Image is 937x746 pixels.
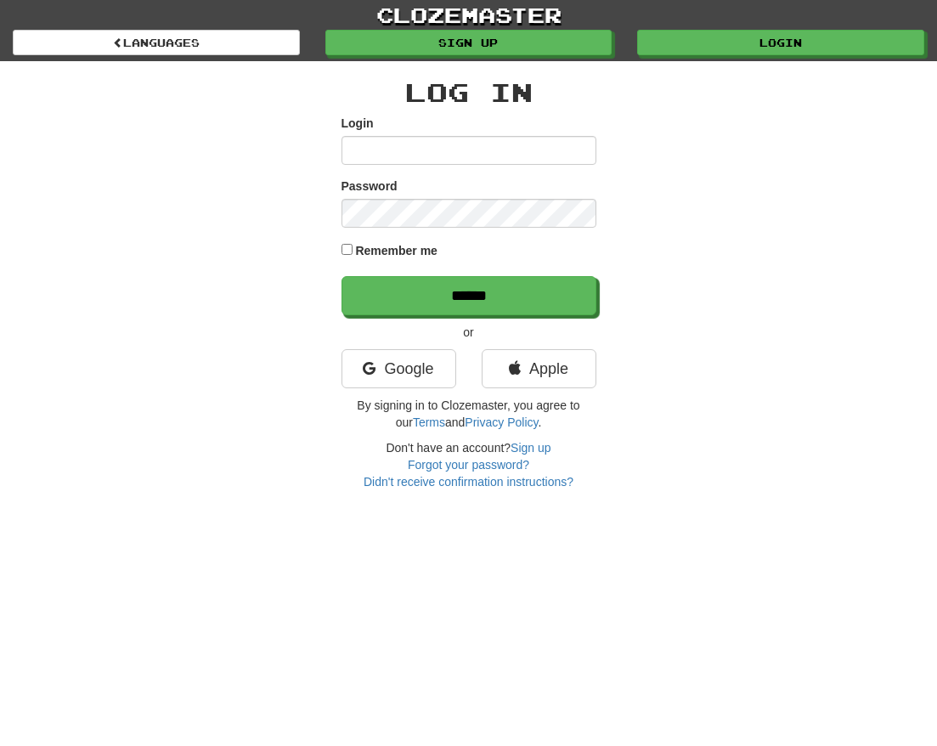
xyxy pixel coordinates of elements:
label: Password [341,178,398,195]
label: Remember me [355,242,437,259]
label: Login [341,115,374,132]
h2: Log In [341,78,596,106]
a: Languages [13,30,300,55]
a: Sign up [511,441,550,455]
div: Don't have an account? [341,439,596,490]
a: Sign up [325,30,612,55]
p: or [341,324,596,341]
a: Forgot your password? [408,458,529,472]
a: Didn't receive confirmation instructions? [364,475,573,489]
a: Terms [413,415,445,429]
p: By signing in to Clozemaster, you agree to our and . [341,397,596,431]
a: Apple [482,349,596,388]
a: Privacy Policy [465,415,538,429]
a: Login [637,30,924,55]
a: Google [341,349,456,388]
